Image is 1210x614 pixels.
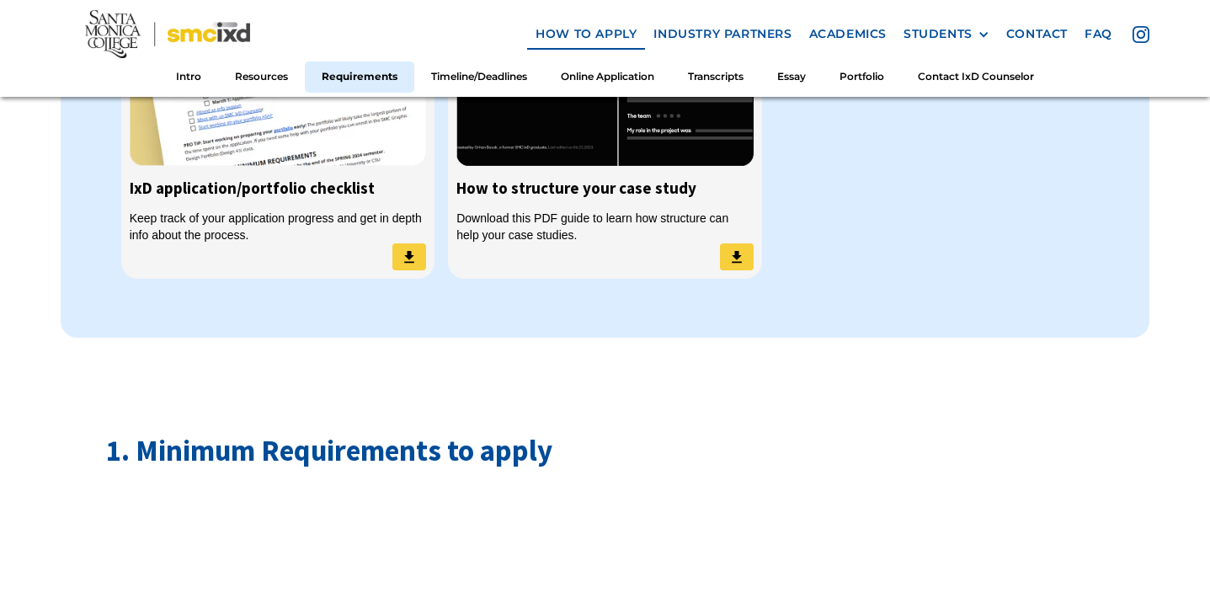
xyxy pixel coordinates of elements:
a: faq [1076,19,1121,50]
a: Timeline/Deadlines [414,61,544,93]
a: industry partners [645,19,800,50]
a: Essay [760,61,823,93]
a: Contact IxD Counselor [901,61,1051,93]
a: Transcripts [671,61,760,93]
h5: IxD application/portfolio checklist [130,174,427,201]
a: how to apply [527,19,645,50]
img: icon - instagram [1133,26,1149,43]
a: Intro [159,61,218,93]
a: Requirements [305,61,414,93]
a: Online Application [544,61,671,93]
img: Santa Monica College - SMC IxD logo [85,10,250,58]
div: Keep track of your application progress and get in depth info about the process. [130,210,427,243]
div: STUDENTS [904,27,989,41]
a: Portfolio [823,61,901,93]
a: Resources [218,61,305,93]
a: Academics [801,19,895,50]
h5: How to structure your case study [456,174,754,201]
a: contact [998,19,1076,50]
div: STUDENTS [904,27,973,41]
div: Download this PDF guide to learn how structure can help your case studies. [456,210,754,243]
h2: 1. Minimum Requirements to apply [106,430,1104,472]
